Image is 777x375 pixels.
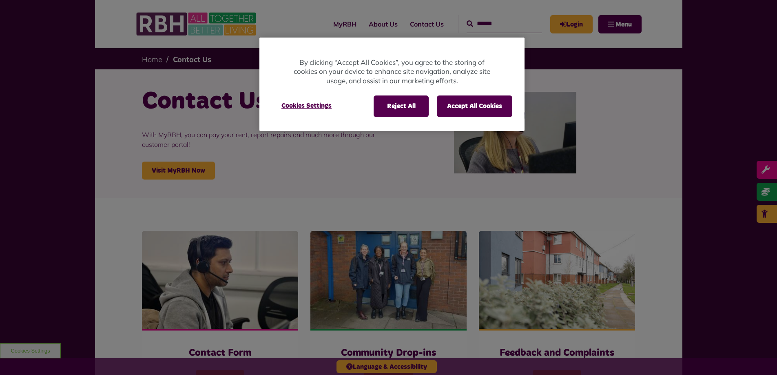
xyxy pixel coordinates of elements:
[259,38,525,131] div: Cookie banner
[272,95,341,116] button: Cookies Settings
[259,38,525,131] div: Privacy
[437,95,512,117] button: Accept All Cookies
[292,58,492,86] p: By clicking “Accept All Cookies”, you agree to the storing of cookies on your device to enhance s...
[374,95,429,117] button: Reject All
